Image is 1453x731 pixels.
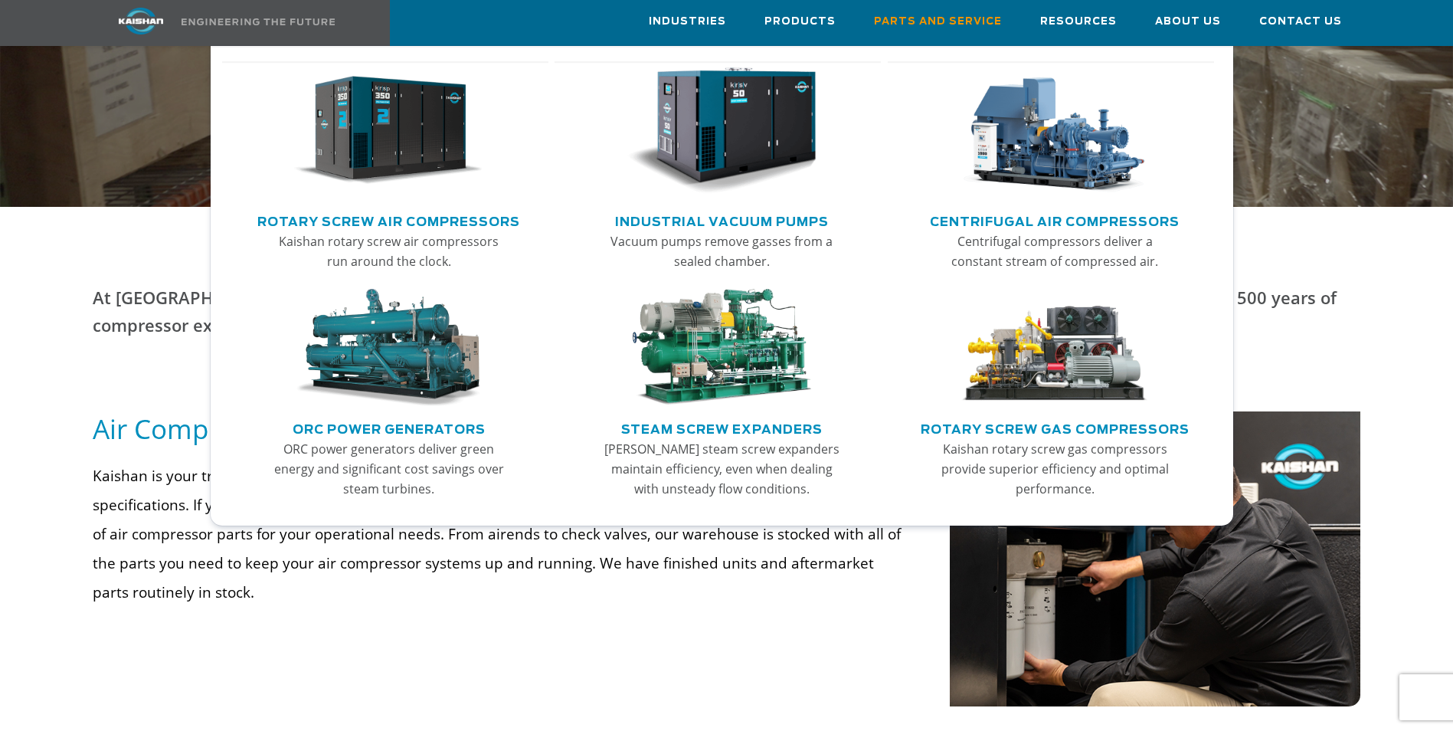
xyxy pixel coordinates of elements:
[294,289,483,407] img: thumb-ORC-Power-Generators
[294,67,483,195] img: thumb-Rotary-Screw-Air-Compressors
[930,208,1180,231] a: Centrifugal Air Compressors
[649,13,726,31] span: Industries
[602,231,841,271] p: Vacuum pumps remove gasses from a sealed chamber.
[935,231,1174,271] p: Centrifugal compressors deliver a constant stream of compressed air.
[627,289,816,407] img: thumb-Steam-Screw-Expanders
[602,439,841,499] p: [PERSON_NAME] steam screw expanders maintain efficiency, even when dealing with unsteady flow con...
[93,411,902,446] h5: Air Compressor Parts When You Need Them
[950,411,1361,706] img: kaishan employee
[874,1,1002,42] a: Parts and Service
[1040,13,1117,31] span: Resources
[1259,13,1342,31] span: Contact Us
[257,208,520,231] a: Rotary Screw Air Compressors
[874,13,1002,31] span: Parts and Service
[1155,13,1221,31] span: About Us
[83,8,198,34] img: kaishan logo
[1259,1,1342,42] a: Contact Us
[270,231,509,271] p: Kaishan rotary screw air compressors run around the clock.
[960,67,1149,195] img: thumb-Centrifugal-Air-Compressors
[921,416,1190,439] a: Rotary Screw Gas Compressors
[621,416,823,439] a: Steam Screw Expanders
[649,1,726,42] a: Industries
[615,208,829,231] a: Industrial Vacuum Pumps
[764,1,836,42] a: Products
[935,439,1174,499] p: Kaishan rotary screw gas compressors provide superior efficiency and optimal performance.
[182,18,335,25] img: Engineering the future
[960,289,1149,407] img: thumb-Rotary-Screw-Gas-Compressors
[93,284,1361,339] p: At [GEOGRAPHIC_DATA], we know air compressors. That’s because we live and breathe air compressors...
[1040,1,1117,42] a: Resources
[627,67,816,195] img: thumb-Industrial-Vacuum-Pumps
[293,416,486,439] a: ORC Power Generators
[1155,1,1221,42] a: About Us
[93,461,902,607] p: Kaishan is your trusted source for OEM air compressor parts and components that are tailored to y...
[764,13,836,31] span: Products
[270,439,509,499] p: ORC power generators deliver green energy and significant cost savings over steam turbines.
